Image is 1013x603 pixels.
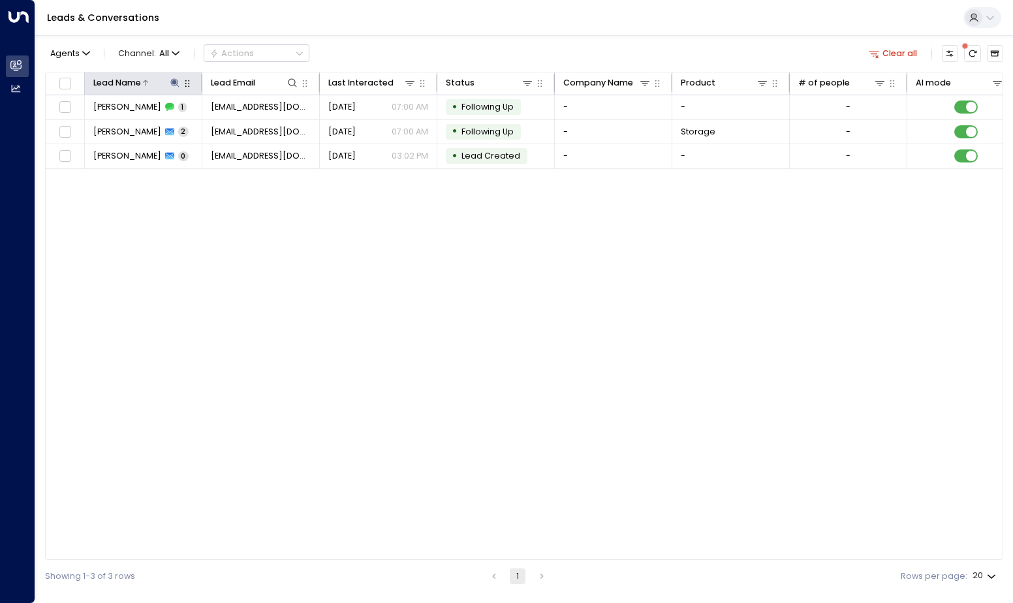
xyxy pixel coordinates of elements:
span: Oct 13, 2025 [328,126,356,138]
span: Toggle select row [57,149,72,164]
span: Lead Created [461,150,520,161]
div: Product [681,76,770,90]
div: # of people [798,76,850,90]
div: Last Interacted [328,76,417,90]
td: - [555,120,672,144]
div: Last Interacted [328,76,394,90]
span: All [159,49,169,58]
span: Toggle select row [57,100,72,115]
span: Toggle select row [57,125,72,140]
div: Company Name [563,76,633,90]
div: Lead Email [211,76,300,90]
button: Archived Leads [987,45,1003,61]
nav: pagination navigation [486,568,551,584]
div: Status [446,76,535,90]
div: • [452,121,458,142]
span: Channel: [114,45,184,61]
div: Lead Name [93,76,182,90]
span: Following Up [461,126,514,137]
div: AI mode [916,76,1005,90]
span: Toggle select all [57,76,72,91]
span: 0 [178,151,189,161]
span: Agents [50,50,80,58]
div: • [452,146,458,166]
span: 1 [178,102,187,112]
div: Button group with a nested menu [204,44,309,62]
span: Oct 11, 2025 [328,150,356,162]
span: Laura Barton-Johnson [93,150,161,162]
td: - [672,95,790,119]
div: Lead Name [93,76,141,90]
a: Leads & Conversations [47,11,159,24]
label: Rows per page: [901,570,967,583]
button: Actions [204,44,309,62]
span: Storage [681,126,715,138]
td: - [555,95,672,119]
span: bartonjohnson_4@yahoo.co.uk [211,150,311,162]
p: 07:00 AM [392,101,428,113]
button: Agents [45,45,94,61]
td: - [672,144,790,168]
div: Actions [210,48,255,59]
div: # of people [798,76,887,90]
button: Clear all [864,45,922,61]
div: - [846,150,850,162]
div: - [846,101,850,113]
span: Laura Barton-Johnson [93,101,161,113]
div: AI mode [916,76,951,90]
span: There are new threads available. Refresh the grid to view the latest updates. [964,45,980,61]
span: bartonjohnson_4@yahoo.co.uk [211,126,311,138]
button: Customize [942,45,958,61]
div: Showing 1-3 of 3 rows [45,570,135,583]
div: 20 [973,567,999,585]
button: Channel:All [114,45,184,61]
p: 03:02 PM [392,150,428,162]
span: bartonjohnson_4@yahoo.co.uk [211,101,311,113]
p: 07:00 AM [392,126,428,138]
div: Company Name [563,76,652,90]
span: Following Up [461,101,514,112]
span: Yesterday [328,101,356,113]
span: 2 [178,127,189,136]
div: • [452,97,458,117]
span: Laura Barton-Johnson [93,126,161,138]
div: - [846,126,850,138]
div: Lead Email [211,76,255,90]
div: Product [681,76,715,90]
button: page 1 [510,568,525,584]
td: - [555,144,672,168]
div: Status [446,76,475,90]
